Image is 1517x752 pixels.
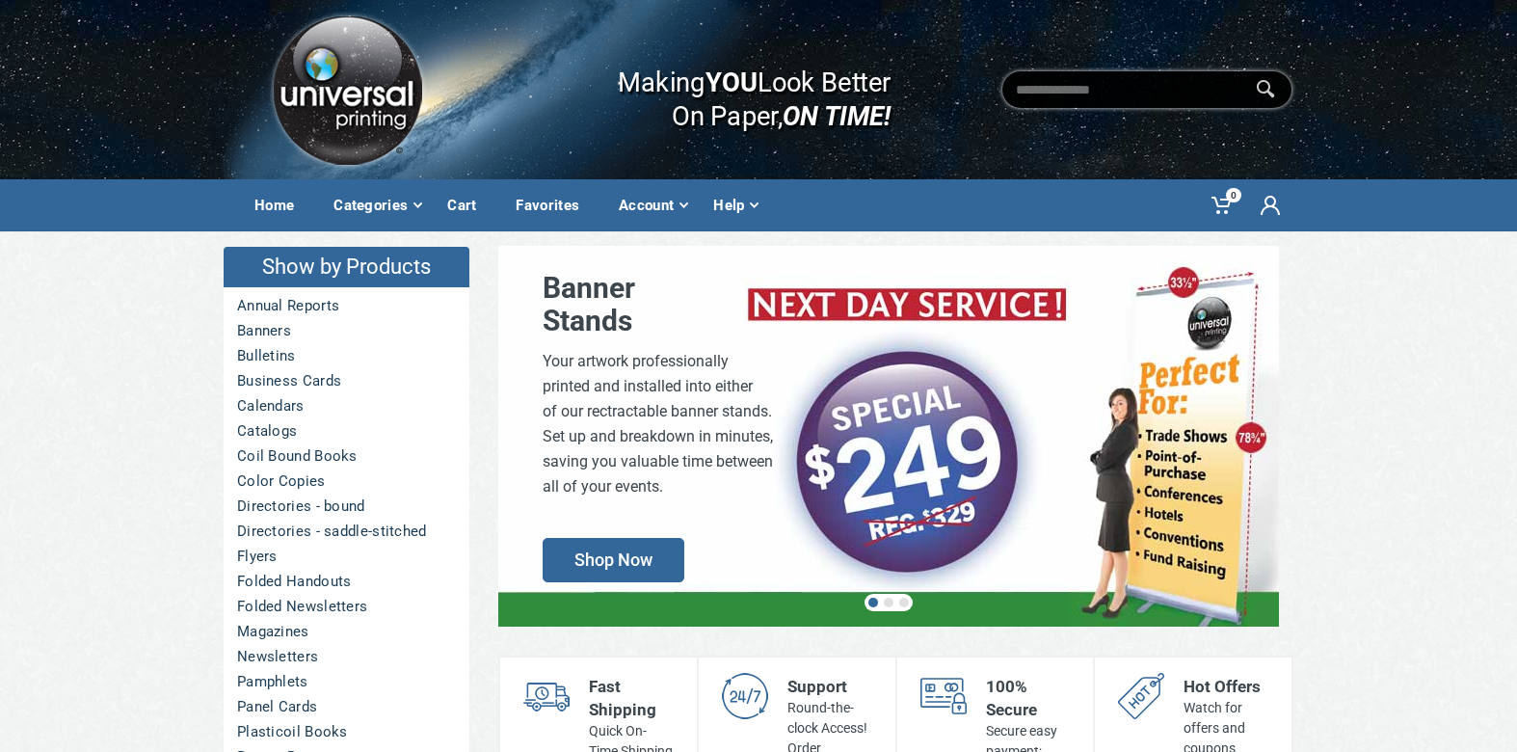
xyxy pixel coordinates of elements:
a: Color Copies [224,469,469,494]
a: Plasticoil Books [224,719,469,744]
a: BannerStands Your artwork professionallyprinted and installed into eitherof our rectractable bann... [498,246,1279,627]
div: Your artwork professionally printed and installed into either of our rectractable banner stands. ... [543,349,773,499]
a: Directories - saddle-stitched [224,519,469,544]
div: Favorites [502,185,605,226]
div: Home [241,185,320,226]
a: Folded Handouts [224,569,469,594]
span: 0 [1226,188,1241,202]
div: Fast Shipping [589,675,674,721]
a: Calendars [224,393,469,418]
a: Home [241,179,320,231]
a: Folded Newsletters [224,594,469,619]
div: Account [605,185,700,226]
a: Bulletins [224,343,469,368]
div: Hot Offers [1184,675,1268,698]
a: Favorites [502,179,605,231]
div: Help [700,185,770,226]
a: 0 [1198,179,1247,231]
a: Newsletters [224,644,469,669]
a: Annual Reports [224,293,469,318]
div: Support [787,675,872,698]
a: Catalogs [224,418,469,443]
div: Categories [320,185,434,226]
a: Banners [224,318,469,343]
a: Business Cards [224,368,469,393]
a: Directories - bound [224,494,469,519]
div: Banner Stands [543,272,773,337]
a: Pamphlets [224,669,469,694]
h4: Show by Products [224,247,469,287]
div: 100% Secure [986,675,1071,721]
a: Coil Bound Books [224,443,469,469]
span: Shop Now [543,538,684,582]
a: Flyers [224,544,469,569]
img: Logo.png [266,9,428,172]
a: Magazines [224,619,469,644]
div: Cart [434,185,502,226]
a: Panel Cards [224,694,469,719]
b: YOU [705,66,757,98]
img: support-s.png [722,673,768,719]
div: Making Look Better On Paper, [579,46,891,133]
i: ON TIME! [783,99,891,132]
a: Cart [434,179,502,231]
img: shipping-s.png [523,673,570,719]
